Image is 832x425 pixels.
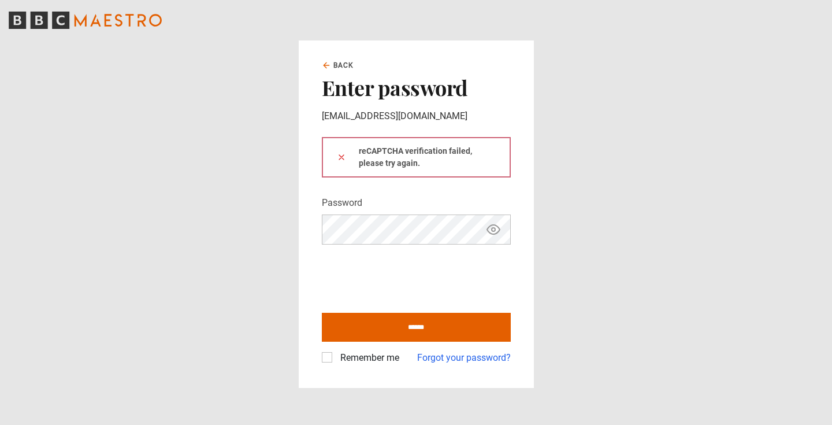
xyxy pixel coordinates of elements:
a: Back [322,60,354,71]
iframe: reCAPTCHA [322,254,497,299]
h2: Enter password [322,75,511,99]
div: reCAPTCHA verification failed, please try again. [322,137,511,178]
label: Remember me [336,351,399,365]
svg: BBC Maestro [9,12,162,29]
span: Back [333,60,354,71]
label: Password [322,196,362,210]
p: [EMAIL_ADDRESS][DOMAIN_NAME] [322,109,511,123]
a: Forgot your password? [417,351,511,365]
button: Show password [484,220,503,240]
